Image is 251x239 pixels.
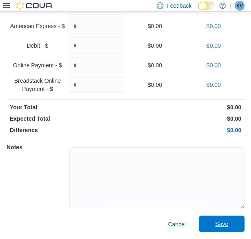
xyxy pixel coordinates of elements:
[7,139,68,155] h5: Notes
[198,2,215,10] input: Dark Mode
[186,22,241,30] p: $0.00
[127,115,242,123] p: $0.00
[127,61,183,69] p: $0.00
[127,42,183,50] p: $0.00
[10,42,65,50] p: Debit - $
[236,1,243,11] span: KV
[186,42,241,50] p: $0.00
[10,77,65,93] p: Breadstack Online Payment - $
[69,77,124,93] input: Quantity
[186,81,241,89] p: $0.00
[69,57,124,73] input: Quantity
[127,22,183,30] p: $0.00
[167,2,191,10] span: Feedback
[127,81,183,89] p: $0.00
[10,126,124,134] p: Difference
[69,38,124,54] input: Quantity
[199,216,244,232] button: Save
[230,1,231,11] p: |
[127,126,242,134] p: $0.00
[10,115,124,123] p: Expected Total
[186,61,241,69] p: $0.00
[127,103,242,111] p: $0.00
[10,103,124,111] p: Your Total
[10,61,65,69] p: Online Payment - $
[10,22,65,30] p: American Express - $
[69,18,124,34] input: Quantity
[16,2,53,10] img: Cova
[215,220,228,228] span: Save
[168,220,186,228] span: Cancel
[164,216,189,232] button: Cancel
[235,1,244,11] div: Kierra Vape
